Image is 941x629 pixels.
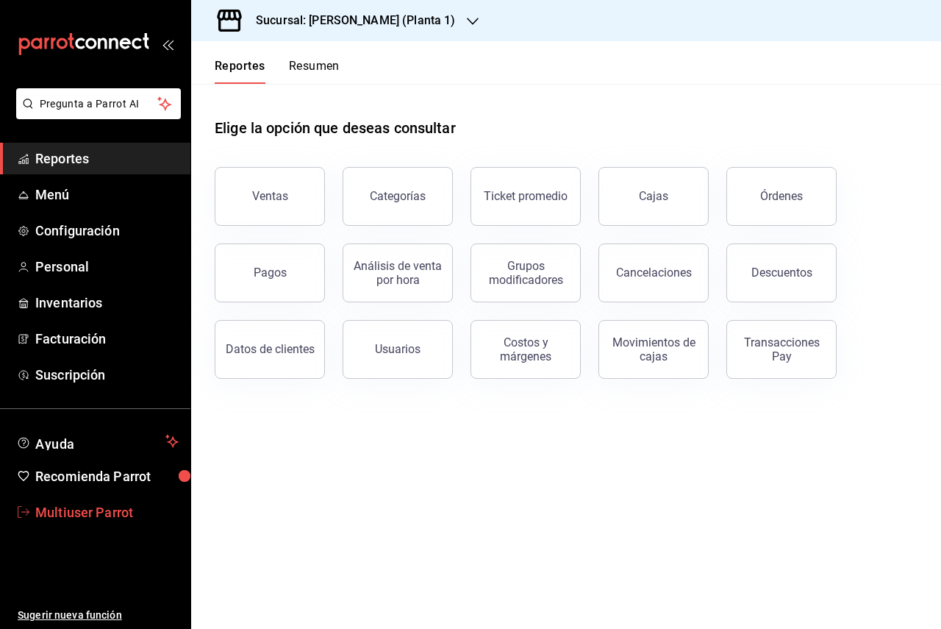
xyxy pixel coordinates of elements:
div: Transacciones Pay [736,335,827,363]
div: navigation tabs [215,59,340,84]
div: Grupos modificadores [480,259,571,287]
div: Usuarios [375,342,421,356]
span: Suscripción [35,365,179,385]
span: Personal [35,257,179,277]
button: Descuentos [726,244,837,302]
button: Pagos [215,244,325,302]
span: Multiuser Parrot [35,502,179,522]
div: Cajas [639,188,669,205]
button: Usuarios [343,320,453,379]
div: Descuentos [751,266,812,280]
button: Resumen [289,59,340,84]
div: Análisis de venta por hora [352,259,443,287]
span: Recomienda Parrot [35,466,179,486]
button: Órdenes [726,167,837,226]
button: Reportes [215,59,265,84]
div: Movimientos de cajas [608,335,699,363]
span: Configuración [35,221,179,241]
button: Ventas [215,167,325,226]
div: Datos de clientes [226,342,315,356]
span: Menú [35,185,179,205]
span: Sugerir nueva función [18,608,179,623]
a: Cajas [598,167,709,226]
h3: Sucursal: [PERSON_NAME] (Planta 1) [244,12,455,29]
div: Ticket promedio [484,189,568,203]
h1: Elige la opción que deseas consultar [215,117,456,139]
a: Pregunta a Parrot AI [10,107,181,122]
div: Cancelaciones [616,266,692,280]
button: Análisis de venta por hora [343,244,453,302]
span: Inventarios [35,293,179,313]
button: Ticket promedio [470,167,581,226]
span: Reportes [35,149,179,168]
button: Datos de clientes [215,320,325,379]
button: open_drawer_menu [162,38,173,50]
button: Movimientos de cajas [598,320,709,379]
div: Ventas [252,189,288,203]
button: Categorías [343,167,453,226]
div: Categorías [370,189,426,203]
span: Ayuda [35,433,160,450]
button: Pregunta a Parrot AI [16,88,181,119]
button: Grupos modificadores [470,244,581,302]
div: Costos y márgenes [480,335,571,363]
div: Órdenes [760,189,803,203]
button: Transacciones Pay [726,320,837,379]
button: Costos y márgenes [470,320,581,379]
span: Pregunta a Parrot AI [40,96,158,112]
span: Facturación [35,329,179,349]
button: Cancelaciones [598,244,709,302]
div: Pagos [254,266,287,280]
